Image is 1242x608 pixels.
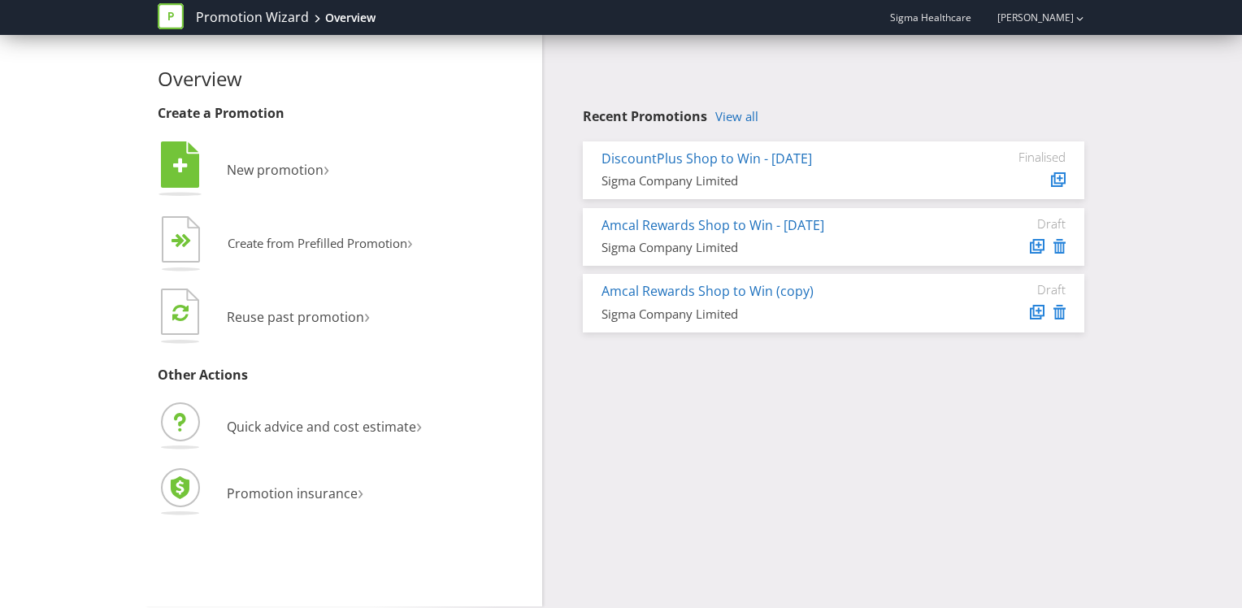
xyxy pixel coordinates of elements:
[601,216,824,234] a: Amcal Rewards Shop to Win - [DATE]
[173,157,188,175] tspan: 
[601,306,944,323] div: Sigma Company Limited
[158,68,530,89] h2: Overview
[158,418,422,436] a: Quick advice and cost estimate›
[227,161,324,179] span: New promotion
[358,478,363,505] span: ›
[158,212,414,277] button: Create from Prefilled Promotion›
[416,411,422,438] span: ›
[601,172,944,189] div: Sigma Company Limited
[172,303,189,322] tspan: 
[364,302,370,328] span: ›
[601,239,944,256] div: Sigma Company Limited
[158,484,363,502] a: Promotion insurance›
[158,106,530,121] h3: Create a Promotion
[981,11,1074,24] a: [PERSON_NAME]
[968,150,1066,164] div: Finalised
[227,418,416,436] span: Quick advice and cost estimate
[228,235,407,251] span: Create from Prefilled Promotion
[583,107,707,125] span: Recent Promotions
[601,282,814,300] a: Amcal Rewards Shop to Win (copy)
[324,154,329,181] span: ›
[968,216,1066,231] div: Draft
[181,233,192,249] tspan: 
[325,10,376,26] div: Overview
[601,150,812,167] a: DiscountPlus Shop to Win - [DATE]
[227,308,364,326] span: Reuse past promotion
[715,110,758,124] a: View all
[196,8,309,27] a: Promotion Wizard
[968,282,1066,297] div: Draft
[158,368,530,383] h3: Other Actions
[407,229,413,254] span: ›
[227,484,358,502] span: Promotion insurance
[890,11,971,24] span: Sigma Healthcare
